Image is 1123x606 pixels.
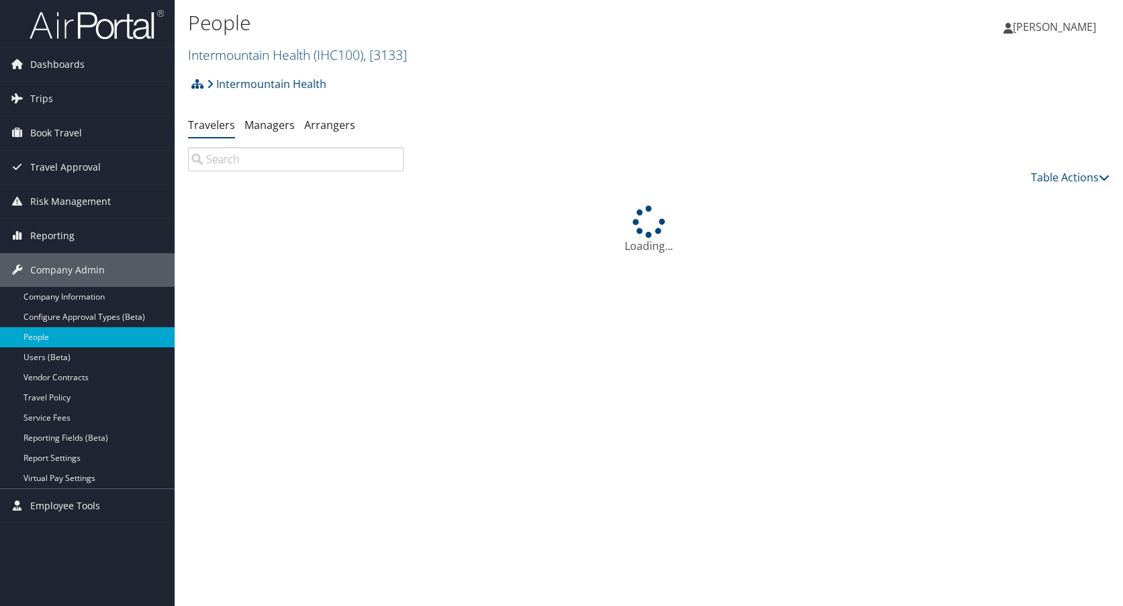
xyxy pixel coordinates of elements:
[30,116,82,150] span: Book Travel
[30,82,53,116] span: Trips
[188,147,404,171] input: Search
[188,118,235,132] a: Travelers
[30,185,111,218] span: Risk Management
[30,253,105,287] span: Company Admin
[188,206,1110,254] div: Loading...
[30,48,85,81] span: Dashboards
[30,489,100,523] span: Employee Tools
[30,150,101,184] span: Travel Approval
[30,9,164,40] img: airportal-logo.png
[188,9,803,37] h1: People
[1013,19,1096,34] span: [PERSON_NAME]
[30,219,75,253] span: Reporting
[304,118,355,132] a: Arrangers
[244,118,295,132] a: Managers
[188,46,407,64] a: Intermountain Health
[363,46,407,64] span: , [ 3133 ]
[314,46,363,64] span: ( IHC100 )
[1003,7,1110,47] a: [PERSON_NAME]
[207,71,326,97] a: Intermountain Health
[1031,170,1110,185] a: Table Actions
